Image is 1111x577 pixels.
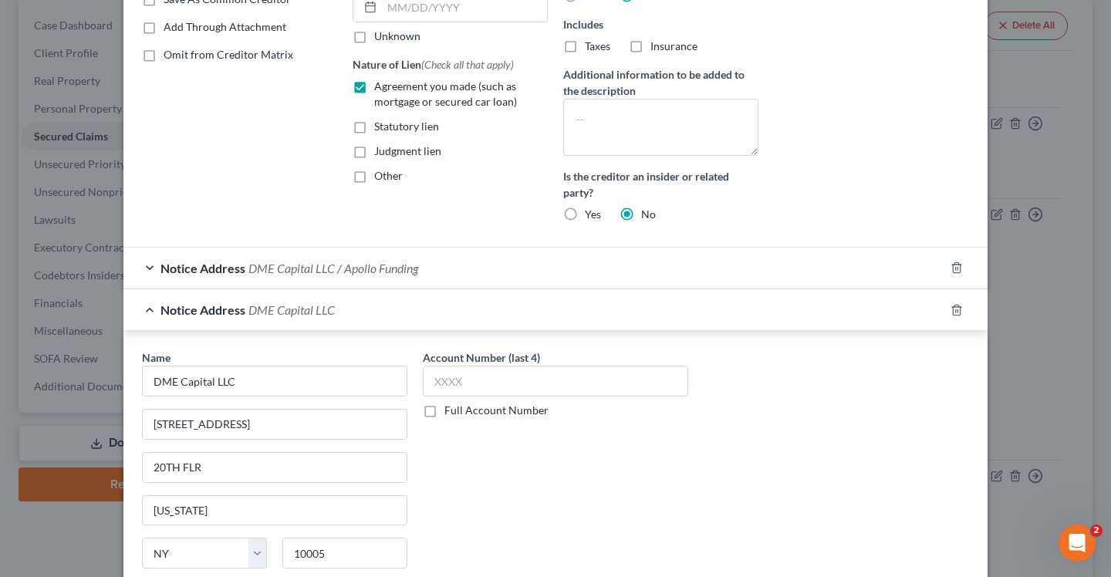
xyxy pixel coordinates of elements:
span: Other [374,169,403,182]
input: Search by name... [142,366,407,396]
input: Enter city... [143,496,407,525]
label: Account Number (last 4) [423,349,540,366]
span: 2 [1090,525,1103,537]
span: (Check all that apply) [421,58,514,71]
span: Taxes [585,39,610,52]
span: DME Capital LLC / Apollo Funding [248,261,418,275]
label: Additional information to be added to the description [563,66,758,99]
span: DME Capital LLC [248,302,335,317]
span: Omit from Creditor Matrix [164,48,293,61]
input: XXXX [423,366,688,396]
span: Judgment lien [374,144,441,157]
label: Includes [563,16,758,32]
span: Yes [585,208,601,221]
span: Insurance [650,39,697,52]
label: Add Through Attachment [164,19,286,35]
label: Unknown [374,29,420,44]
label: Nature of Lien [353,56,514,73]
span: Statutory lien [374,120,439,133]
span: No [641,208,656,221]
input: Enter address... [143,410,407,439]
span: Name [142,351,171,364]
label: Is the creditor an insider or related party? [563,168,758,201]
span: Agreement you made (such as mortgage or secured car loan) [374,79,517,108]
span: Notice Address [160,261,245,275]
iframe: Intercom live chat [1059,525,1096,562]
label: Full Account Number [444,403,549,418]
span: Notice Address [160,302,245,317]
input: Apt, Suite, etc... [143,453,407,482]
input: Enter zip.. [282,538,407,569]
